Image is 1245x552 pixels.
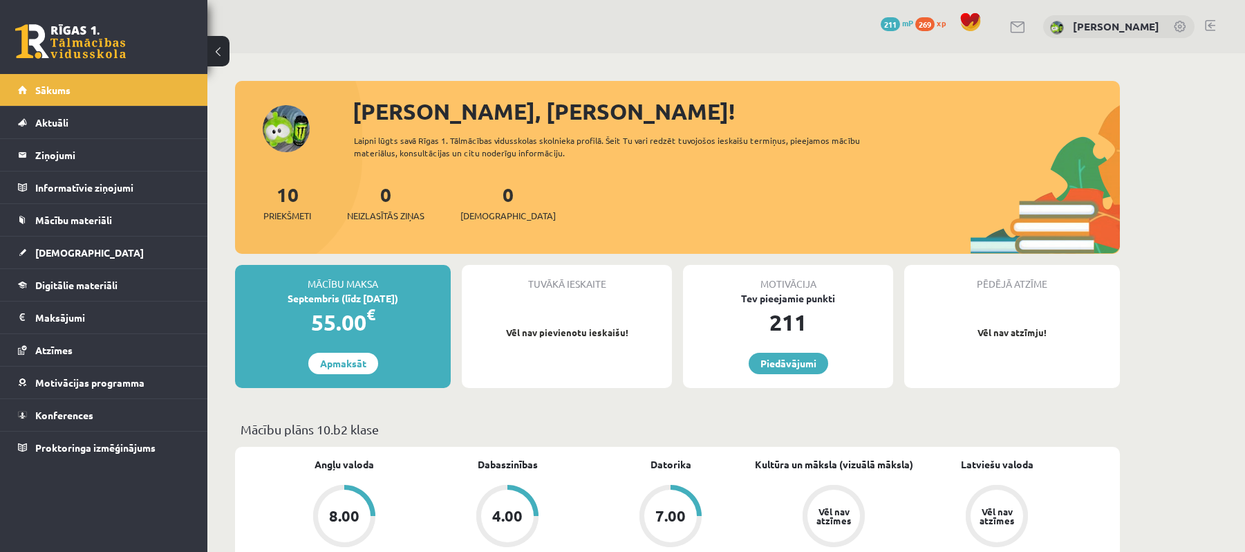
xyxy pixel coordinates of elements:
[263,485,426,550] a: 8.00
[460,209,556,223] span: [DEMOGRAPHIC_DATA]
[18,107,190,138] a: Aktuāli
[15,24,126,59] a: Rīgas 1. Tālmācības vidusskola
[329,508,359,524] div: 8.00
[881,17,900,31] span: 211
[462,265,672,291] div: Tuvākā ieskaite
[35,409,93,421] span: Konferences
[492,508,523,524] div: 4.00
[683,306,893,339] div: 211
[589,485,752,550] a: 7.00
[35,246,144,259] span: [DEMOGRAPHIC_DATA]
[752,485,915,550] a: Vēl nav atzīmes
[902,17,913,28] span: mP
[18,237,190,268] a: [DEMOGRAPHIC_DATA]
[683,265,893,291] div: Motivācija
[235,291,451,306] div: Septembris (līdz [DATE])
[650,457,691,472] a: Datorika
[35,214,112,226] span: Mācību materiāli
[35,172,190,203] legend: Informatīvie ziņojumi
[18,334,190,366] a: Atzīmes
[469,326,665,340] p: Vēl nav pievienotu ieskaišu!
[35,376,144,389] span: Motivācijas programma
[235,306,451,339] div: 55.00
[354,134,885,159] div: Laipni lūgts savā Rīgas 1. Tālmācības vidusskolas skolnieka profilā. Šeit Tu vari redzēt tuvojošo...
[749,353,828,374] a: Piedāvājumi
[977,507,1016,525] div: Vēl nav atzīmes
[366,304,375,324] span: €
[911,326,1113,340] p: Vēl nav atzīmju!
[353,95,1120,128] div: [PERSON_NAME], [PERSON_NAME]!
[1073,19,1159,33] a: [PERSON_NAME]
[1050,21,1064,35] img: Aleksandrs Rjabovs
[18,399,190,431] a: Konferences
[18,139,190,171] a: Ziņojumi
[881,17,913,28] a: 211 mP
[755,457,913,472] a: Kultūra un māksla (vizuālā māksla)
[18,367,190,398] a: Motivācijas programma
[235,265,451,291] div: Mācību maksa
[308,353,378,374] a: Apmaksāt
[35,441,156,454] span: Proktoringa izmēģinājums
[961,457,1033,472] a: Latviešu valoda
[35,116,68,129] span: Aktuāli
[478,457,538,472] a: Dabaszinības
[347,182,424,223] a: 0Neizlasītās ziņas
[937,17,946,28] span: xp
[460,182,556,223] a: 0[DEMOGRAPHIC_DATA]
[315,457,374,472] a: Angļu valoda
[35,344,73,356] span: Atzīmes
[655,508,686,524] div: 7.00
[904,265,1120,291] div: Pēdējā atzīme
[35,84,71,96] span: Sākums
[915,485,1078,550] a: Vēl nav atzīmes
[35,139,190,171] legend: Ziņojumi
[18,432,190,463] a: Proktoringa izmēģinājums
[241,420,1114,439] p: Mācību plāns 10.b2 klase
[18,74,190,106] a: Sākums
[426,485,589,550] a: 4.00
[35,302,190,333] legend: Maksājumi
[263,209,311,223] span: Priekšmeti
[18,204,190,236] a: Mācību materiāli
[683,291,893,306] div: Tev pieejamie punkti
[18,302,190,333] a: Maksājumi
[35,279,118,291] span: Digitālie materiāli
[814,507,853,525] div: Vēl nav atzīmes
[915,17,935,31] span: 269
[915,17,953,28] a: 269 xp
[347,209,424,223] span: Neizlasītās ziņas
[18,172,190,203] a: Informatīvie ziņojumi
[263,182,311,223] a: 10Priekšmeti
[18,269,190,301] a: Digitālie materiāli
